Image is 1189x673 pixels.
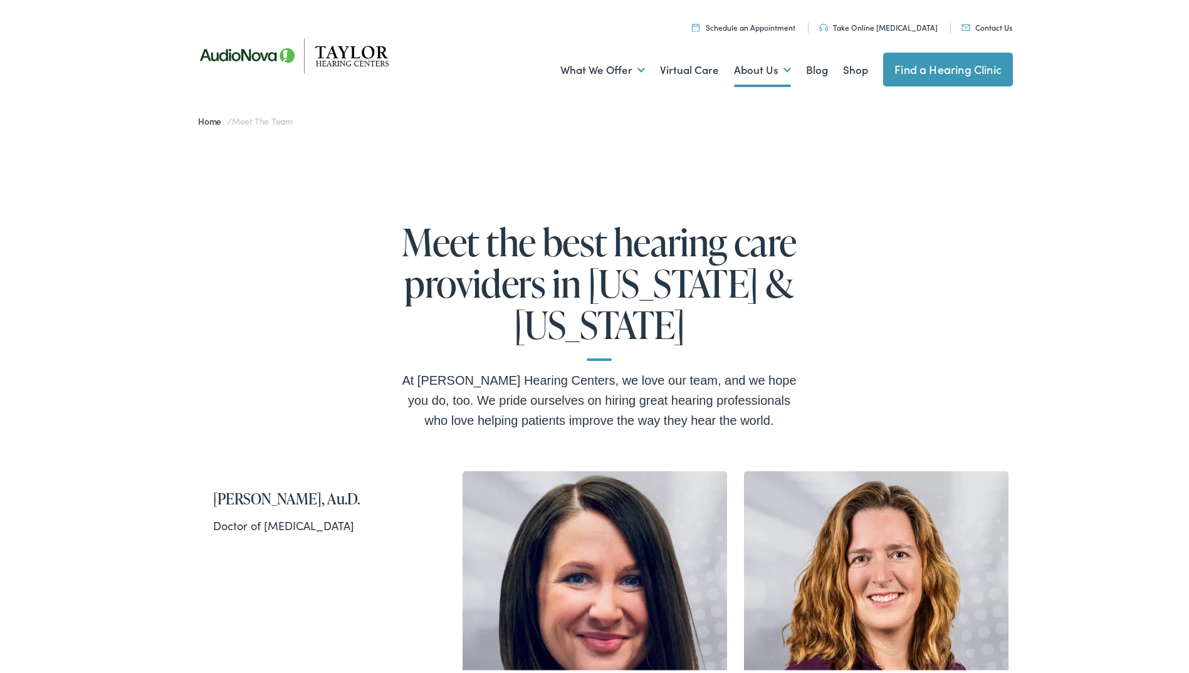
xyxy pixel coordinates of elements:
div: Doctor of [MEDICAL_DATA] [213,515,415,531]
div: At [PERSON_NAME] Hearing Centers, we love our team, and we hope you do, too. We pride ourselves o... [399,368,800,428]
h1: Meet the best hearing care providers in [US_STATE] & [US_STATE] [399,219,800,358]
img: utility icon [961,22,970,28]
h2: [PERSON_NAME], Au.D. [213,488,415,506]
a: Shop [843,44,868,91]
a: Take Online [MEDICAL_DATA] [819,19,938,30]
a: About Us [734,44,791,91]
img: utility icon [819,21,828,29]
img: utility icon [692,21,699,29]
a: Home [198,112,228,125]
a: Virtual Care [660,44,719,91]
a: What We Offer [560,44,645,91]
span: / [198,112,293,125]
a: Schedule an Appointment [692,19,795,30]
span: Meet the Team [232,112,293,125]
a: Contact Us [961,19,1012,30]
a: Find a Hearing Clinic [883,50,1013,84]
a: Blog [806,44,828,91]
